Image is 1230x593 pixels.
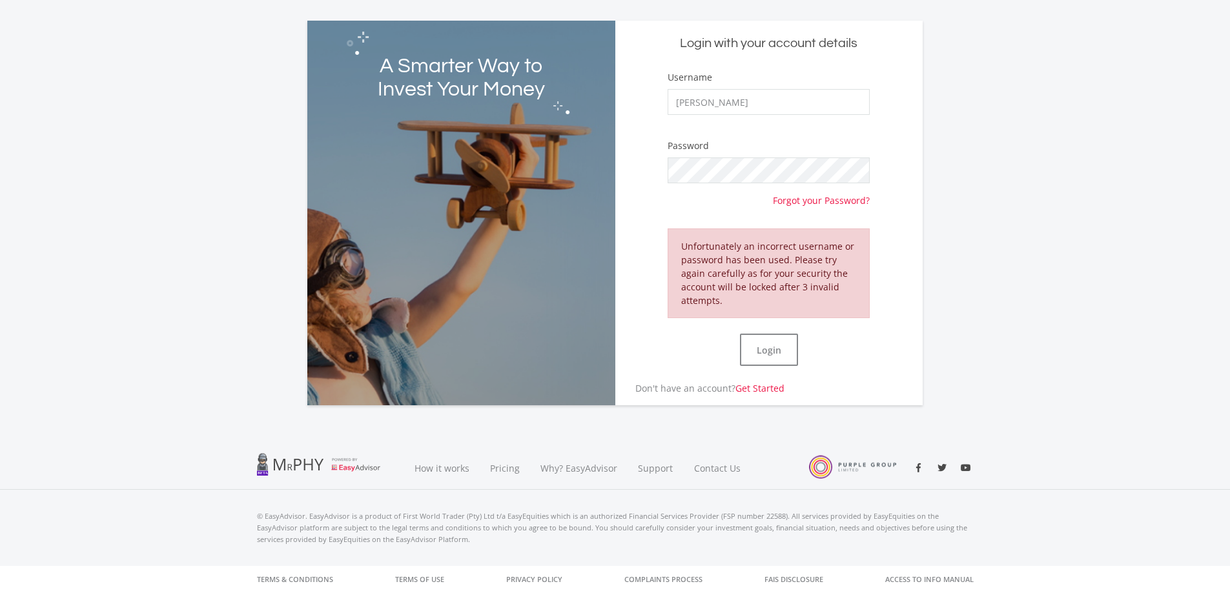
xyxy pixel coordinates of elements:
[404,447,480,490] a: How it works
[628,447,684,490] a: Support
[395,566,444,593] a: Terms of Use
[480,447,530,490] a: Pricing
[740,334,798,366] button: Login
[735,382,784,394] a: Get Started
[257,510,974,545] p: © EasyAdvisor. EasyAdvisor is a product of First World Trader (Pty) Ltd t/a EasyEquities which is...
[369,55,554,101] h2: A Smarter Way to Invest Your Money
[624,566,702,593] a: Complaints Process
[668,228,869,318] div: Unfortunately an incorrect username or password has been used. Please try again carefully as for ...
[684,447,752,490] a: Contact Us
[615,381,785,395] p: Don't have an account?
[764,566,823,593] a: FAIS Disclosure
[625,35,913,52] h5: Login with your account details
[668,139,709,152] label: Password
[668,71,712,84] label: Username
[530,447,628,490] a: Why? EasyAdvisor
[885,566,974,593] a: Access to Info Manual
[257,566,333,593] a: Terms & Conditions
[506,566,562,593] a: Privacy Policy
[773,183,870,207] a: Forgot your Password?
